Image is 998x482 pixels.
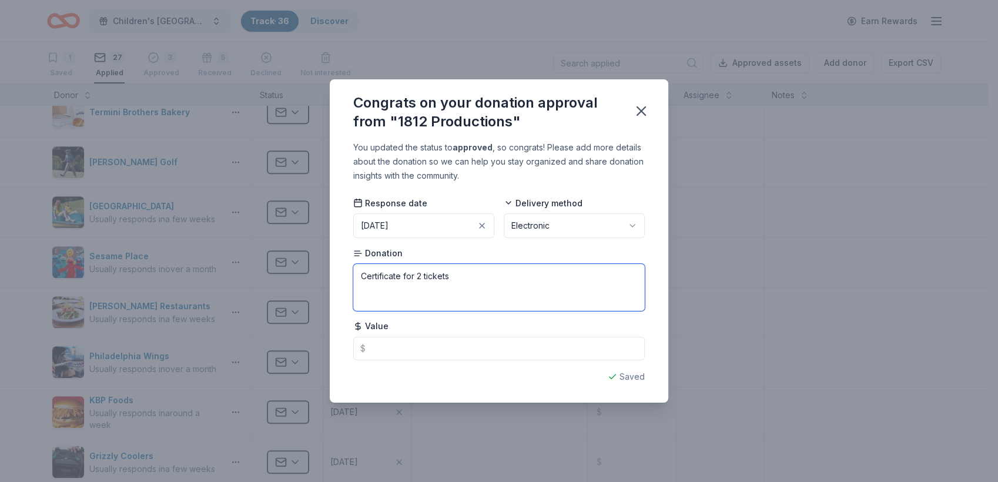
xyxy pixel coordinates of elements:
[504,198,582,209] span: Delivery method
[353,93,619,131] div: Congrats on your donation approval from "1812 Productions"
[453,142,493,152] b: approved
[353,247,403,259] span: Donation
[361,219,389,233] div: [DATE]
[353,198,427,209] span: Response date
[353,140,645,183] div: You updated the status to , so congrats! Please add more details about the donation so we can hel...
[353,320,389,332] span: Value
[353,213,494,238] button: [DATE]
[353,264,645,311] textarea: Certificate for 2 tickets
